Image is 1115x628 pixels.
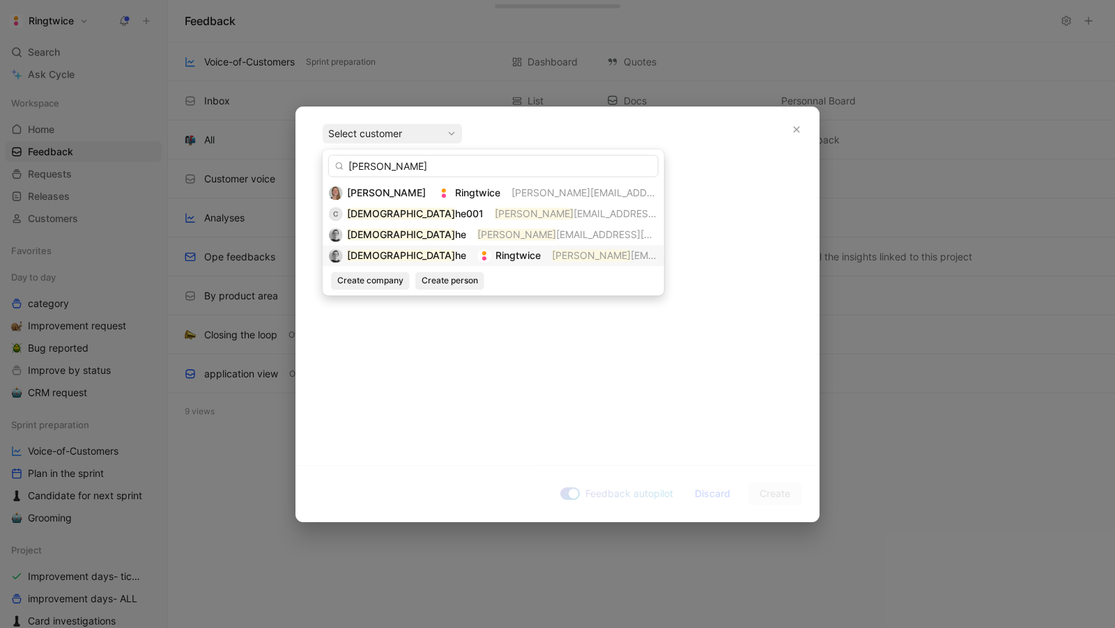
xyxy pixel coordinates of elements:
img: 2616915667248_68f7040ee7f65e29039b_192.jpg [329,228,343,242]
img: logo [437,186,451,200]
img: logo [477,249,491,262]
span: he [455,249,466,261]
mark: [DEMOGRAPHIC_DATA] [347,249,455,261]
img: 2425818138689_dd7f17991dcbad3f120e_192.jpg [329,186,343,200]
mark: [PERSON_NAME] [552,249,631,261]
mark: [DEMOGRAPHIC_DATA] [347,207,455,219]
input: Search... [328,155,659,177]
button: Create person [415,272,484,290]
span: [EMAIL_ADDRESS][DOMAIN_NAME] [574,207,737,219]
mark: [DEMOGRAPHIC_DATA] [347,228,455,240]
span: he [455,228,466,240]
mark: [PERSON_NAME] [495,207,574,219]
span: [EMAIL_ADDRESS][DOMAIN_NAME] [631,249,794,261]
mark: [PERSON_NAME] [477,228,556,240]
span: Ringtwice [455,187,500,198]
span: [EMAIL_ADDRESS][DOMAIN_NAME] [556,228,719,240]
span: Ringtwice [495,249,541,261]
span: Create person [422,274,478,288]
button: Create company [331,272,410,290]
span: he001 [455,207,484,219]
div: C [329,207,343,221]
img: 2616915667248_68f7040ee7f65e29039b_192.jpg [329,249,343,262]
span: [PERSON_NAME][EMAIL_ADDRESS][DOMAIN_NAME] [512,187,753,198]
span: [PERSON_NAME] [347,187,426,198]
span: Create company [337,274,403,288]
